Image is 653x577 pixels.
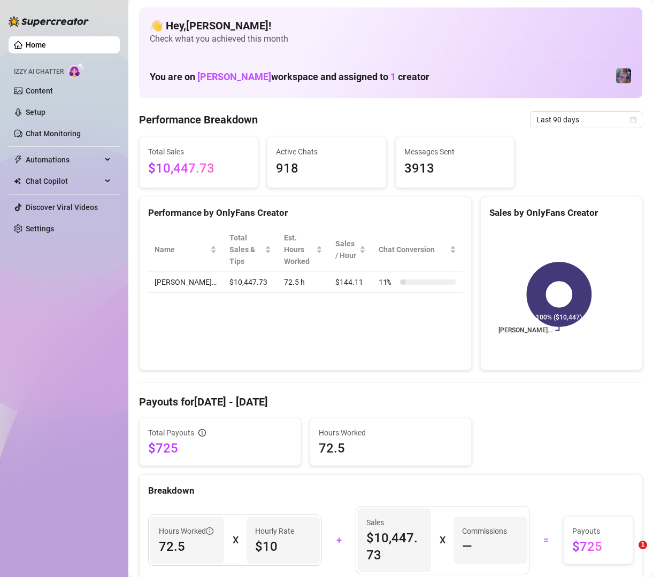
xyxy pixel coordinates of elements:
span: Hours Worked [319,427,463,439]
span: Total Sales [148,146,249,158]
span: Chat Copilot [26,173,102,190]
span: Name [155,244,208,255]
article: Hourly Rate [255,525,294,537]
span: calendar [630,116,636,123]
img: logo-BBDzfeDw.svg [9,16,89,27]
img: Chat Copilot [14,177,21,185]
td: $10,447.73 [223,272,278,293]
span: Total Sales & Tips [229,232,263,267]
span: 11 % [379,276,396,288]
span: Automations [26,151,102,168]
span: $10,447.73 [366,529,423,564]
a: Content [26,87,53,95]
span: 918 [276,159,377,179]
a: Discover Viral Videos [26,203,98,212]
span: thunderbolt [14,155,22,164]
th: Chat Conversion [372,228,463,272]
a: Settings [26,224,54,233]
a: Setup [26,108,45,116]
td: $144.11 [329,272,372,293]
span: Hours Worked [159,525,213,537]
article: Commissions [462,525,507,537]
div: X [440,532,445,549]
span: 72.5 [319,440,463,457]
th: Sales / Hour [329,228,372,272]
span: 3913 [404,159,505,179]
span: Active Chats [276,146,377,158]
a: Home [26,41,46,49]
div: Sales by OnlyFans Creator [489,206,633,220]
h4: Performance Breakdown [139,112,258,127]
img: Jaylie [616,68,631,83]
span: info-circle [198,429,206,436]
span: 1 [639,541,647,549]
span: — [462,538,472,555]
div: X [233,532,238,549]
div: Performance by OnlyFans Creator [148,206,463,220]
span: 72.5 [159,538,216,555]
span: Sales / Hour [335,238,357,261]
h1: You are on workspace and assigned to creator [150,71,429,83]
text: [PERSON_NAME]… [498,327,552,334]
span: Total Payouts [148,427,194,439]
h4: 👋 Hey, [PERSON_NAME] ! [150,18,632,33]
a: Chat Monitoring [26,129,81,138]
iframe: Intercom live chat [617,541,642,566]
div: Breakdown [148,484,633,498]
span: Messages Sent [404,146,505,158]
span: Sales [366,517,423,528]
th: Name [148,228,223,272]
td: 72.5 h [278,272,329,293]
span: Izzy AI Chatter [14,67,64,77]
span: $725 [148,440,292,457]
td: [PERSON_NAME]… [148,272,223,293]
span: Check what you achieved this month [150,33,632,45]
span: $10,447.73 [148,159,249,179]
div: + [328,532,349,549]
div: Est. Hours Worked [284,232,314,267]
span: $725 [572,538,624,555]
img: AI Chatter [68,63,84,78]
span: [PERSON_NAME] [197,71,271,82]
span: Last 90 days [536,112,636,128]
span: $10 [255,538,312,555]
span: Payouts [572,525,624,537]
div: = [536,532,557,549]
span: 1 [390,71,396,82]
h4: Payouts for [DATE] - [DATE] [139,394,642,409]
span: Chat Conversion [379,244,448,255]
span: info-circle [206,527,213,535]
th: Total Sales & Tips [223,228,278,272]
